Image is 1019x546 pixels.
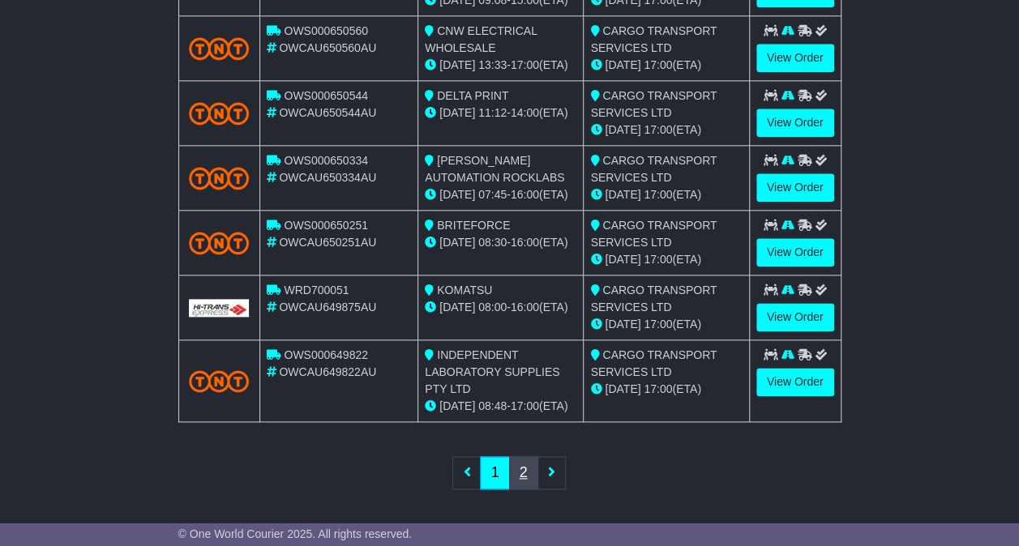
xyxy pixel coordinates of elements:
span: BRITEFORCE [437,219,510,232]
span: 17:00 [511,58,539,71]
a: View Order [756,303,834,331]
div: - (ETA) [425,299,576,316]
span: 14:00 [511,106,539,119]
div: - (ETA) [425,186,576,203]
span: [DATE] [605,58,640,71]
span: CARGO TRANSPORT SERVICES LTD [590,89,717,119]
span: OWS000650251 [284,219,368,232]
span: 17:00 [644,123,672,136]
div: - (ETA) [425,57,576,74]
span: CNW ELECTRICAL WHOLESALE [425,24,537,54]
span: CARGO TRANSPORT SERVICES LTD [590,24,717,54]
span: CARGO TRANSPORT SERVICES LTD [590,284,717,314]
span: [DATE] [605,382,640,395]
img: TNT_Domestic.png [189,232,250,254]
span: [DATE] [439,106,475,119]
span: [DATE] [439,301,475,314]
img: TNT_Domestic.png [189,370,250,392]
div: (ETA) [590,316,742,333]
span: OWCAU650251AU [279,236,376,249]
span: OWCAU650560AU [279,41,376,54]
span: OWS000649822 [284,348,368,361]
span: 17:00 [644,188,672,201]
div: - (ETA) [425,105,576,122]
span: 11:12 [478,106,507,119]
span: OWS000650334 [284,154,368,167]
span: 17:00 [644,318,672,331]
span: 08:00 [478,301,507,314]
div: (ETA) [590,122,742,139]
span: 17:00 [511,399,539,412]
div: (ETA) [590,186,742,203]
span: 08:30 [478,236,507,249]
a: View Order [756,368,834,396]
span: [DATE] [605,188,640,201]
span: © One World Courier 2025. All rights reserved. [178,527,413,540]
span: 16:00 [511,188,539,201]
span: OWCAU650334AU [279,171,376,184]
span: [DATE] [439,188,475,201]
span: [DATE] [439,236,475,249]
span: [PERSON_NAME] AUTOMATION ROCKLABS [425,154,564,184]
div: (ETA) [590,57,742,74]
span: OWCAU649875AU [279,301,376,314]
a: View Order [756,109,834,137]
img: TNT_Domestic.png [189,37,250,59]
span: [DATE] [439,58,475,71]
span: INDEPENDENT LABORATORY SUPPLIES PTY LTD [425,348,559,395]
span: [DATE] [605,318,640,331]
a: 1 [480,456,509,489]
span: OWS000650560 [284,24,368,37]
a: View Order [756,173,834,202]
div: (ETA) [590,381,742,398]
span: 17:00 [644,253,672,266]
a: 2 [509,456,538,489]
span: WRD700051 [284,284,349,296]
span: 07:45 [478,188,507,201]
a: View Order [756,238,834,267]
img: TNT_Domestic.png [189,167,250,189]
span: 13:33 [478,58,507,71]
div: - (ETA) [425,234,576,251]
div: (ETA) [590,251,742,268]
span: OWCAU650544AU [279,106,376,119]
span: [DATE] [605,253,640,266]
span: CARGO TRANSPORT SERVICES LTD [590,348,717,378]
span: DELTA PRINT [437,89,508,102]
span: 16:00 [511,236,539,249]
a: View Order [756,44,834,72]
span: OWCAU649822AU [279,365,376,378]
span: CARGO TRANSPORT SERVICES LTD [590,219,717,249]
span: 08:48 [478,399,507,412]
span: 17:00 [644,58,672,71]
img: TNT_Domestic.png [189,102,250,124]
span: OWS000650544 [284,89,368,102]
span: 16:00 [511,301,539,314]
span: KOMATSU [437,284,492,296]
span: [DATE] [439,399,475,412]
div: - (ETA) [425,398,576,415]
span: CARGO TRANSPORT SERVICES LTD [590,154,717,184]
span: [DATE] [605,123,640,136]
span: 17:00 [644,382,672,395]
img: GetCarrierServiceLogo [189,299,250,317]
